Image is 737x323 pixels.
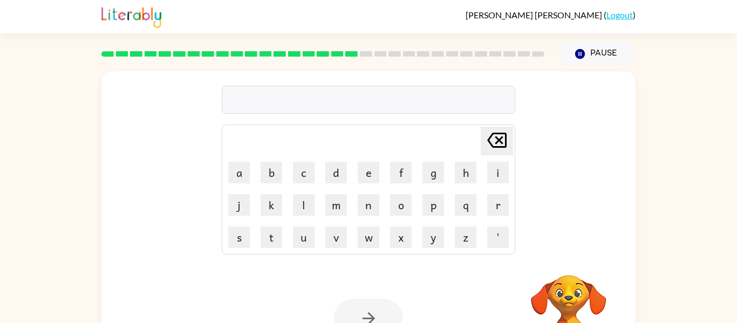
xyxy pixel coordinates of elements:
[228,226,250,248] button: s
[358,162,379,183] button: e
[466,10,604,20] span: [PERSON_NAME] [PERSON_NAME]
[455,162,476,183] button: h
[487,194,509,216] button: r
[466,10,636,20] div: ( )
[390,162,412,183] button: f
[487,226,509,248] button: '
[293,162,315,183] button: c
[455,226,476,248] button: z
[358,226,379,248] button: w
[228,162,250,183] button: a
[422,226,444,248] button: y
[557,42,636,66] button: Pause
[293,194,315,216] button: l
[487,162,509,183] button: i
[261,162,282,183] button: b
[455,194,476,216] button: q
[390,226,412,248] button: x
[390,194,412,216] button: o
[228,194,250,216] button: j
[325,194,347,216] button: m
[325,162,347,183] button: d
[358,194,379,216] button: n
[261,194,282,216] button: k
[422,162,444,183] button: g
[422,194,444,216] button: p
[293,226,315,248] button: u
[101,4,161,28] img: Literably
[325,226,347,248] button: v
[261,226,282,248] button: t
[606,10,633,20] a: Logout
